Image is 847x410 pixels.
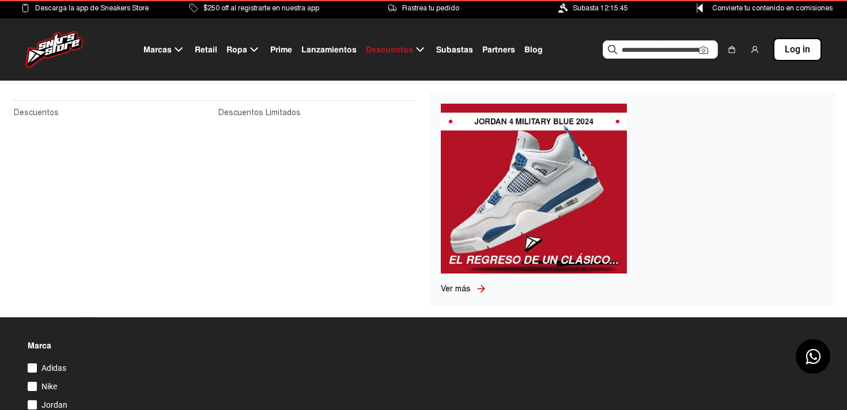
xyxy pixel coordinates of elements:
[524,44,543,56] span: Blog
[573,2,628,14] span: Subasta 12:15:45
[41,363,66,373] span: Adidas
[14,107,211,119] a: Descuentos
[366,44,413,56] span: Descuentos
[226,44,247,56] span: Ropa
[699,45,708,55] img: Cámara
[270,44,292,56] span: Prime
[41,382,57,391] span: Nike
[203,2,319,14] span: $250 off al registrarte en nuestra app
[441,283,475,295] a: Ver más
[195,44,217,56] span: Retail
[693,3,707,13] img: Control Point Icon
[143,44,172,56] span: Marcas
[218,107,416,119] a: Descuentos Limitados
[712,2,833,14] span: Convierte tu contenido en comisiones
[436,44,473,56] span: Subastas
[25,31,83,68] img: logo
[301,44,357,56] span: Lanzamientos
[608,45,617,54] img: Buscar
[750,45,759,54] img: user
[785,43,810,56] span: Log in
[402,2,459,14] span: Rastrea tu pedido
[35,2,149,14] span: Descarga la app de Sneakers Store
[28,339,173,352] p: Marca
[41,400,67,409] span: Jordan
[727,45,736,54] img: shopping
[482,44,515,56] span: Partners
[441,284,471,294] span: Ver más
